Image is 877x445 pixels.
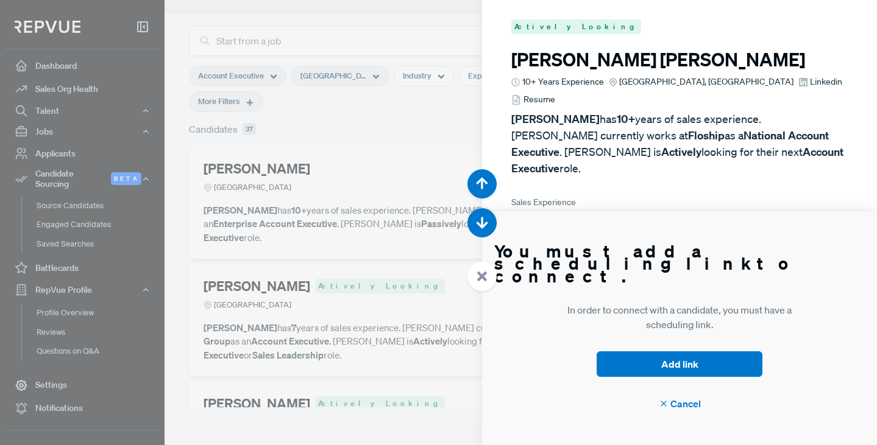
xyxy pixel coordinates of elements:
h3: [PERSON_NAME] [PERSON_NAME] [511,49,848,71]
strong: Actively [661,145,701,159]
span: Sales Experience [511,196,848,209]
span: [GEOGRAPHIC_DATA], [GEOGRAPHIC_DATA] [619,75,794,88]
span: Cancel [659,396,701,411]
span: Linkedin [810,75,842,88]
span: Actively Looking [511,19,641,34]
span: Resume [524,93,555,106]
strong: [PERSON_NAME] [511,112,600,126]
p: In order to connect with a candidate, you must have a scheduling link. [533,303,826,332]
h3: You must add a scheduling link to connect. [494,245,865,283]
a: Resume [511,93,555,106]
strong: 10+ [617,112,635,126]
a: Linkedin [798,75,842,88]
p: has years of sales experience. [PERSON_NAME] currently works at as a . [PERSON_NAME] is looking f... [511,111,848,177]
strong: Floship [688,128,725,142]
span: 10+ Years Experience [522,75,604,88]
button: Add link [597,351,762,377]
